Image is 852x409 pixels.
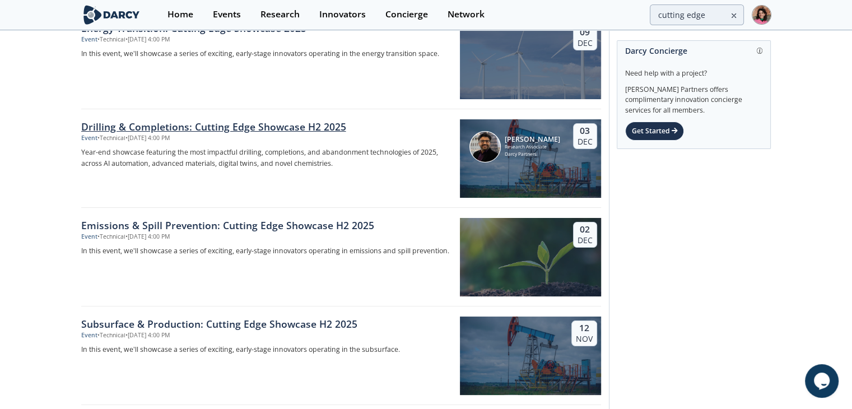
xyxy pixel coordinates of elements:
[578,137,593,147] div: Dec
[625,61,762,78] div: Need help with a project?
[81,35,97,44] div: Event
[81,119,452,134] div: Drilling & Completions: Cutting Edge Showcase H2 2025
[576,323,593,334] div: 12
[81,5,142,25] img: logo-wide.svg
[97,134,170,143] div: • Technical • [DATE] 4:00 PM
[81,147,452,169] p: Year-end showcase featuring the most impactful drilling, completions, and abandonment technologie...
[757,48,763,54] img: information.svg
[505,143,560,151] div: Research Associate
[81,218,452,233] div: Emissions & Spill Prevention: Cutting Edge Showcase H2 2025
[805,364,841,398] iframe: chat widget
[81,245,452,257] p: In this event, we'll showcase a series of exciting, early-stage innovators operating in emissions...
[469,131,501,162] img: Arsalan Ansari
[81,233,97,241] div: Event
[81,134,97,143] div: Event
[385,10,428,19] div: Concierge
[625,78,762,115] div: [PERSON_NAME] Partners offers complimentary innovation concierge services for all members.
[505,136,560,143] div: [PERSON_NAME]
[167,10,193,19] div: Home
[578,235,593,245] div: Dec
[260,10,300,19] div: Research
[81,11,601,109] a: Energy Transition: Cutting Edge Showcase 2025 Event •Technical•[DATE] 4:00 PM In this event, we'l...
[81,109,601,208] a: Drilling & Completions: Cutting Edge Showcase H2 2025 Event •Technical•[DATE] 4:00 PM Year-end sh...
[81,48,452,59] p: In this event, we'll showcase a series of exciting, early-stage innovators operating in the energ...
[97,35,170,44] div: • Technical • [DATE] 4:00 PM
[97,233,170,241] div: • Technical • [DATE] 4:00 PM
[505,151,560,158] div: Darcy Partners
[752,5,771,25] img: Profile
[81,331,97,340] div: Event
[81,306,601,405] a: Subsurface & Production: Cutting Edge Showcase H2 2025 Event •Technical•[DATE] 4:00 PM In this ev...
[625,41,762,61] div: Darcy Concierge
[448,10,485,19] div: Network
[81,344,452,355] p: In this event, we'll showcase a series of exciting, early-stage innovators operating in the subsu...
[578,38,593,48] div: Dec
[625,122,684,141] div: Get Started
[650,4,744,25] input: Advanced Search
[97,331,170,340] div: • Technical • [DATE] 4:00 PM
[578,126,593,137] div: 03
[578,224,593,235] div: 02
[81,208,601,306] a: Emissions & Spill Prevention: Cutting Edge Showcase H2 2025 Event •Technical•[DATE] 4:00 PM In th...
[578,27,593,38] div: 09
[576,334,593,344] div: Nov
[81,317,452,331] div: Subsurface & Production: Cutting Edge Showcase H2 2025
[213,10,241,19] div: Events
[319,10,366,19] div: Innovators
